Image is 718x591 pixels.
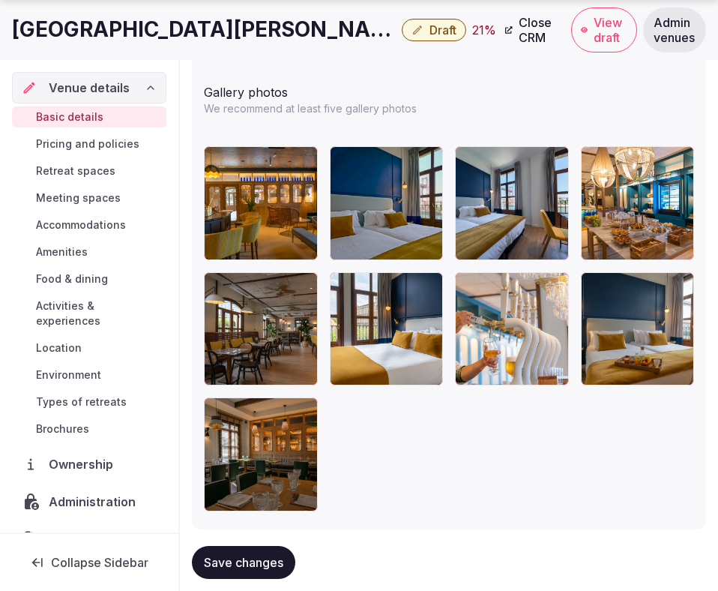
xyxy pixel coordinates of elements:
[12,486,166,517] a: Administration
[594,15,627,45] span: View draft
[49,493,142,511] span: Administration
[12,523,166,555] a: Activity log
[204,397,318,511] div: Restaurant_P.jpg
[12,241,166,262] a: Amenities
[36,136,139,151] span: Pricing and policies
[204,272,318,386] div: Dining_P.jpg
[36,217,126,232] span: Accommodations
[36,367,101,382] span: Environment
[12,133,166,154] a: Pricing and policies
[192,546,295,579] button: Save changes
[36,190,121,205] span: Meeting spaces
[402,19,466,41] button: Draft
[12,15,396,44] h1: [GEOGRAPHIC_DATA][PERSON_NAME]
[36,340,82,355] span: Location
[204,146,318,260] div: Bar_P.jpg
[12,546,166,579] button: Collapse Sidebar
[571,7,637,52] a: View draft
[330,146,444,260] div: DOBLE_VISTAS_P.jpg
[36,163,115,178] span: Retreat spaces
[36,421,89,436] span: Brochures
[49,455,119,473] span: Ownership
[12,418,166,439] a: Brochures
[12,160,166,181] a: Retreat spaces
[581,146,695,260] div: Hotel_Dining_P.jpg
[204,555,283,570] span: Save changes
[36,271,108,286] span: Food & dining
[49,530,121,548] span: Activity log
[455,146,569,260] div: DOBLE_VISTAS_BED_P.jpg
[654,15,696,45] span: Admin venues
[51,555,148,570] span: Collapse Sidebar
[12,337,166,358] a: Location
[643,7,706,52] a: Admin venues
[472,21,496,39] button: 21%
[12,214,166,235] a: Accommodations
[12,448,166,480] a: Ownership
[36,298,160,328] span: Activities & experiences
[204,77,694,101] div: Gallery photos
[12,268,166,289] a: Food & dining
[12,391,166,412] a: Types of retreats
[49,79,130,97] span: Venue details
[36,244,88,259] span: Amenities
[455,272,569,386] div: Bar_Area_P.jpg
[472,21,496,39] div: 21 %
[12,187,166,208] a: Meeting spaces
[204,101,694,116] p: We recommend at least five gallery photos
[12,106,166,127] a: Basic details
[581,272,695,386] div: Individual_Vistas_P.jpg
[12,364,166,385] a: Environment
[36,394,127,409] span: Types of retreats
[36,109,103,124] span: Basic details
[330,272,444,386] div: Single_or_Double_Room_P.jpg
[429,22,456,37] span: Draft
[519,15,556,45] span: Close CRM
[496,7,565,52] a: Close CRM
[12,295,166,331] a: Activities & experiences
